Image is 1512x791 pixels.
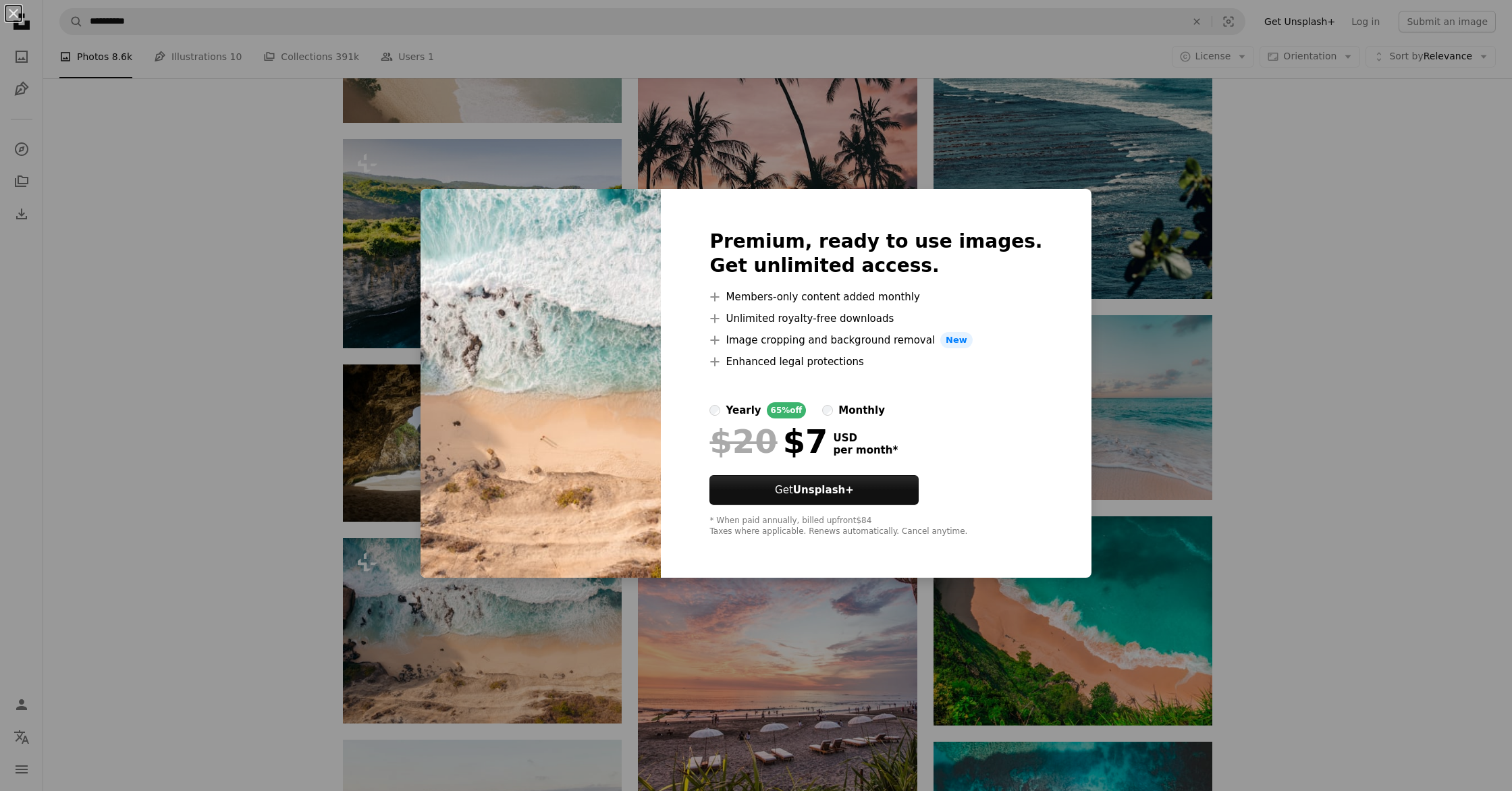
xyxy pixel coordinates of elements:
[421,189,661,578] img: premium_photo-1707944422438-e094d987feee
[709,229,1042,278] h2: Premium, ready to use images. Get unlimited access.
[709,354,1042,370] li: Enhanced legal protections
[709,516,1042,537] div: * When paid annually, billed upfront $84 Taxes where applicable. Renews automatically. Cancel any...
[767,402,807,418] div: 65% off
[822,405,833,416] input: monthly
[709,405,720,416] input: yearly65%off
[709,310,1042,327] li: Unlimited royalty-free downloads
[940,332,973,348] span: New
[833,432,898,444] span: USD
[709,424,777,459] span: $20
[709,289,1042,305] li: Members-only content added monthly
[833,444,898,456] span: per month *
[709,475,919,505] button: GetUnsplash+
[793,484,854,496] strong: Unsplash+
[726,402,761,418] div: yearly
[709,424,828,459] div: $7
[838,402,885,418] div: monthly
[709,332,1042,348] li: Image cropping and background removal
